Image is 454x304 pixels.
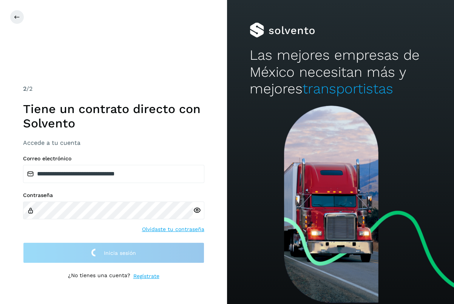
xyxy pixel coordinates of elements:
h3: Accede a tu cuenta [23,139,204,146]
span: 2 [23,85,26,92]
a: Regístrate [133,272,159,280]
p: ¿No tienes una cuenta? [68,272,130,280]
h2: Las mejores empresas de México necesitan más y mejores [250,47,431,97]
span: Inicia sesión [104,250,136,256]
h1: Tiene un contrato directo con Solvento [23,102,204,131]
label: Correo electrónico [23,155,204,162]
button: Inicia sesión [23,242,204,263]
span: transportistas [303,81,393,97]
label: Contraseña [23,192,204,199]
a: Olvidaste tu contraseña [142,225,204,233]
div: /2 [23,84,204,93]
